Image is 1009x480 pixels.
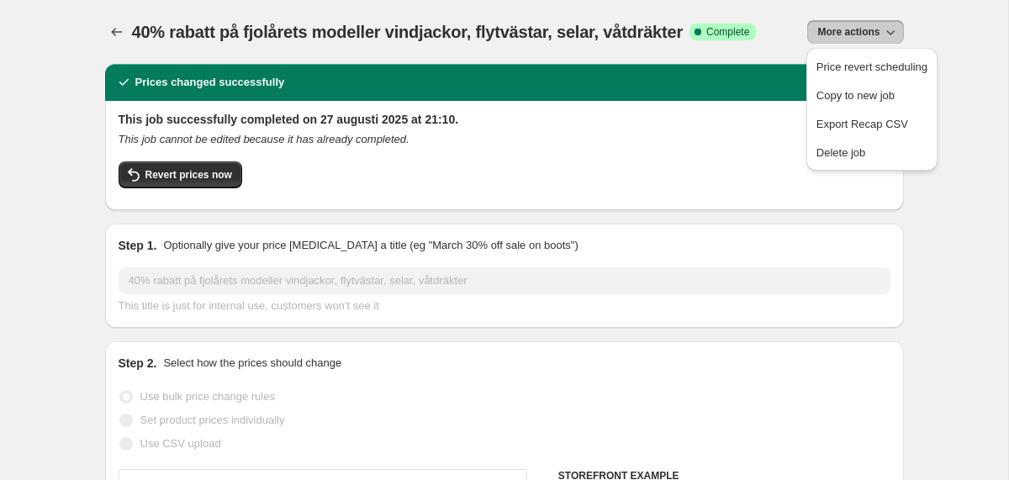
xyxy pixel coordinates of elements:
button: Price revert scheduling [811,53,932,80]
button: More actions [807,20,903,44]
span: Copy to new job [816,89,895,102]
span: Use bulk price change rules [140,390,275,403]
span: Export Recap CSV [816,118,908,130]
button: Export Recap CSV [811,110,932,137]
span: This title is just for internal use, customers won't see it [119,299,379,312]
span: Revert prices now [145,168,232,182]
p: Select how the prices should change [163,355,341,372]
span: 40% rabatt på fjolårets modeller vindjackor, flytvästar, selar, våtdräkter [132,23,684,41]
button: Price change jobs [105,20,129,44]
h2: Prices changed successfully [135,74,285,91]
p: Optionally give your price [MEDICAL_DATA] a title (eg "March 30% off sale on boots") [163,237,578,254]
button: Revert prices now [119,161,242,188]
h2: This job successfully completed on 27 augusti 2025 at 21:10. [119,111,890,128]
span: Price revert scheduling [816,61,927,73]
span: Complete [706,25,749,39]
span: More actions [817,25,880,39]
h2: Step 1. [119,237,157,254]
button: Copy to new job [811,82,932,108]
span: Delete job [816,146,866,159]
input: 30% off holiday sale [119,267,890,294]
i: This job cannot be edited because it has already completed. [119,133,409,145]
h2: Step 2. [119,355,157,372]
button: Delete job [811,139,932,166]
span: Set product prices individually [140,414,285,426]
span: Use CSV upload [140,437,221,450]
